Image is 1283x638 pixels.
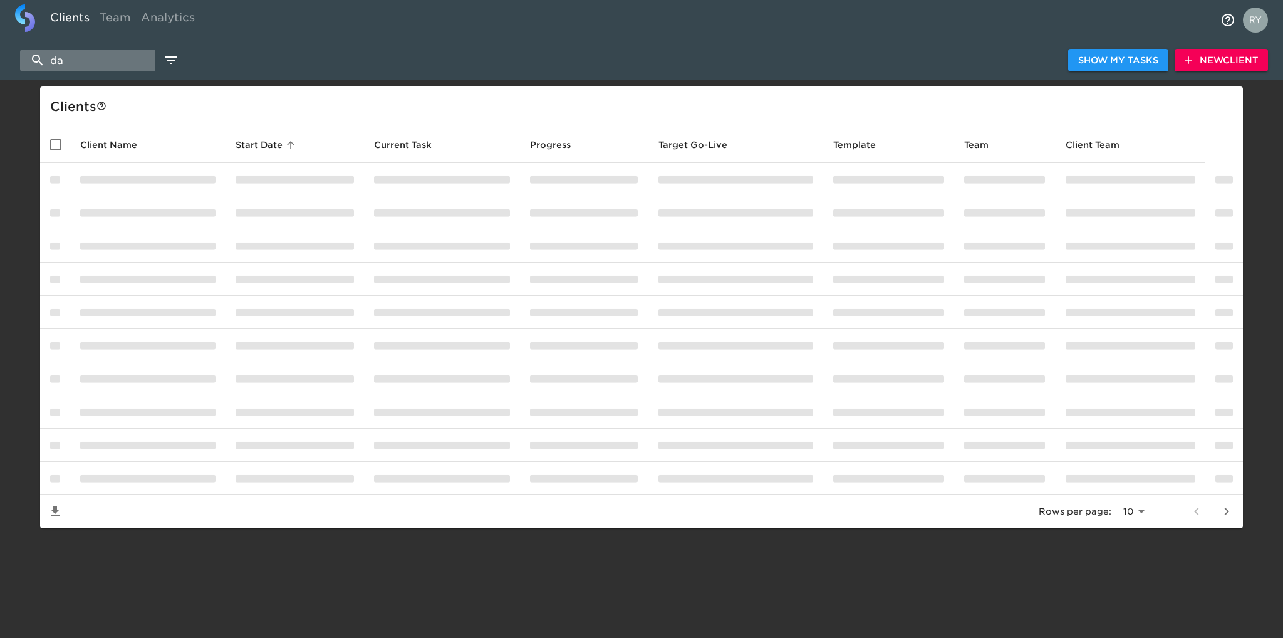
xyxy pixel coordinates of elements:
[40,127,1243,528] table: enhanced table
[1212,496,1242,526] button: next page
[964,137,1005,152] span: Team
[95,4,136,35] a: Team
[833,137,892,152] span: Template
[136,4,200,35] a: Analytics
[1066,137,1136,152] span: Client Team
[15,4,35,32] img: logo
[530,137,587,152] span: Progress
[1243,8,1268,33] img: Profile
[20,50,155,71] input: search
[658,137,727,152] span: Calculated based on the start date and the duration of all Tasks contained in this Hub.
[1078,53,1158,68] span: Show My Tasks
[160,50,182,71] button: edit
[374,137,448,152] span: Current Task
[1116,503,1149,521] select: rows per page
[1185,53,1258,68] span: New Client
[50,97,1238,117] div: Client s
[374,137,432,152] span: This is the next Task in this Hub that should be completed
[80,137,153,152] span: Client Name
[1039,505,1111,518] p: Rows per page:
[658,137,744,152] span: Target Go-Live
[45,4,95,35] a: Clients
[236,137,299,152] span: Start Date
[40,496,70,526] button: Save List
[1213,5,1243,35] button: notifications
[1175,49,1268,72] button: NewClient
[1068,49,1168,72] button: Show My Tasks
